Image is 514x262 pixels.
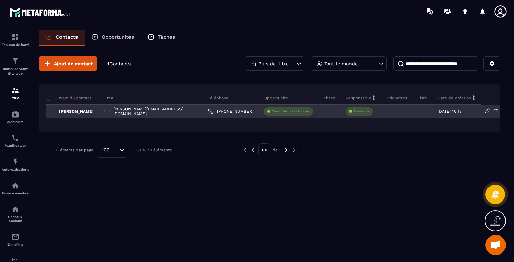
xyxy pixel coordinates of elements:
[56,34,78,40] p: Contacts
[258,61,289,66] p: Plus de filtre
[485,235,506,255] div: Ouvrir le chat
[2,28,29,52] a: formationformationTableau de bord
[273,147,281,153] p: de 1
[56,147,93,152] p: Éléments par page
[208,95,228,101] p: Téléphone
[2,176,29,200] a: automationsautomationsEspace membre
[2,228,29,251] a: emailemailE-mailing
[417,95,427,101] p: Liste
[324,95,335,101] p: Phase
[2,215,29,223] p: Réseaux Sociaux
[2,200,29,228] a: social-networksocial-networkRéseaux Sociaux
[11,205,19,213] img: social-network
[324,61,358,66] p: Tout le monde
[2,52,29,81] a: formationformationTunnel de vente Site web
[2,191,29,195] p: Espace membre
[2,105,29,129] a: automationsautomationsWebinaire
[102,34,134,40] p: Opportunités
[11,86,19,94] img: formation
[39,30,85,46] a: Contacts
[97,142,127,158] div: Search for option
[11,57,19,65] img: formation
[354,109,370,114] p: À associe
[292,147,298,153] img: next
[2,81,29,105] a: formationformationCRM
[264,95,288,101] p: Opportunité
[208,109,253,114] a: [PHONE_NUMBER]
[2,67,29,76] p: Tunnel de vente Site web
[136,147,172,152] p: 1-1 sur 1 éléments
[39,56,97,71] button: Ajout de contact
[2,153,29,176] a: automationsautomationsAutomatisations
[2,144,29,147] p: Planificateur
[11,233,19,241] img: email
[2,168,29,171] p: Automatisations
[2,43,29,47] p: Tableau de bord
[2,243,29,246] p: E-mailing
[272,109,310,114] p: Créer des opportunités
[11,158,19,166] img: automations
[2,96,29,100] p: CRM
[438,95,471,101] p: Date de création
[11,134,19,142] img: scheduler
[241,147,247,153] img: prev
[107,60,131,67] p: 1
[250,147,256,153] img: prev
[283,147,289,153] img: next
[54,60,93,67] span: Ajout de contact
[109,61,131,66] span: Contacts
[46,109,94,114] p: [PERSON_NAME]
[46,95,91,101] p: Nom du contact
[11,110,19,118] img: automations
[10,6,71,18] img: logo
[141,30,182,46] a: Tâches
[11,181,19,190] img: automations
[100,146,112,154] span: 100
[346,95,371,101] p: Responsable
[11,33,19,41] img: formation
[85,30,141,46] a: Opportunités
[2,120,29,124] p: Webinaire
[104,95,116,101] p: Email
[438,109,462,114] p: [DATE] 16:13
[258,143,270,156] p: 01
[2,129,29,153] a: schedulerschedulerPlanificateur
[387,95,407,101] p: Étiquettes
[112,146,118,154] input: Search for option
[158,34,175,40] p: Tâches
